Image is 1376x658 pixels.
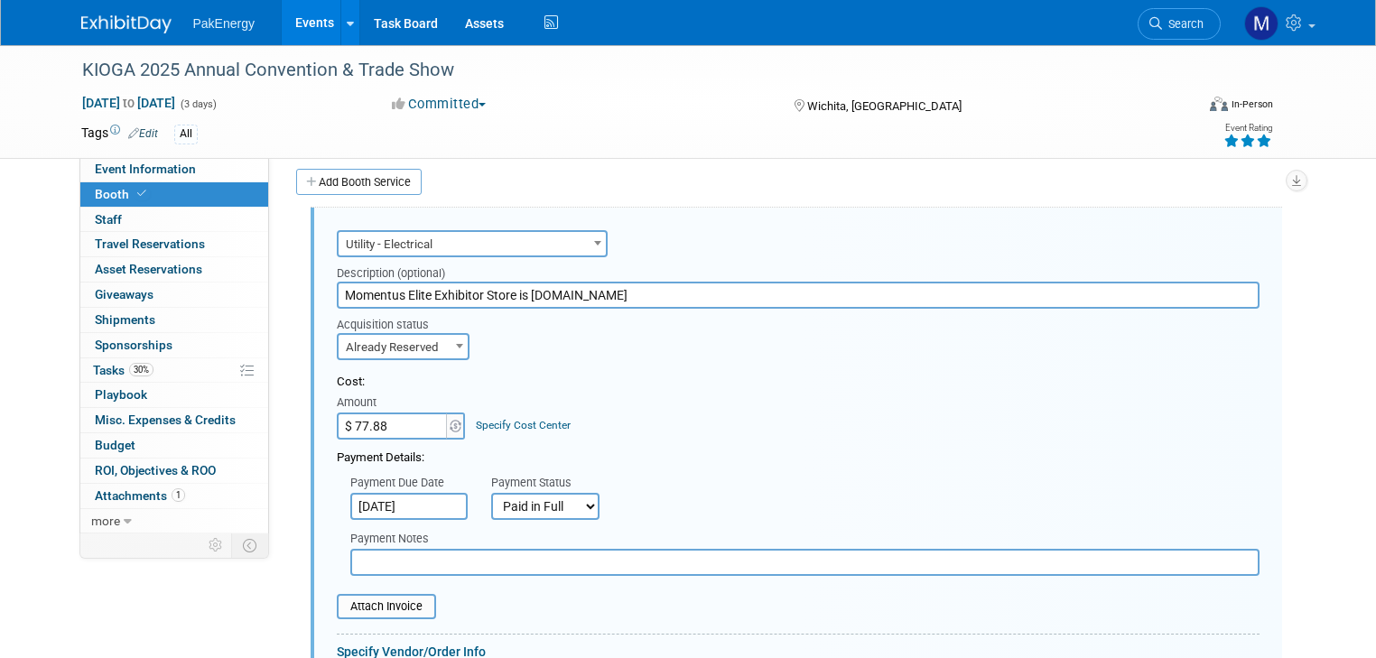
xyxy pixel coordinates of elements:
a: ROI, Objectives & ROO [80,459,268,483]
a: Add Booth Service [296,169,422,195]
a: Attachments1 [80,484,268,508]
a: Travel Reservations [80,232,268,256]
span: Utility - Electrical [337,230,608,257]
span: Budget [95,438,135,452]
a: Booth [80,182,268,207]
span: Sponsorships [95,338,172,352]
span: Utility - Electrical [339,232,606,257]
a: Event Information [80,157,268,181]
span: Wichita, [GEOGRAPHIC_DATA] [807,99,962,113]
span: Misc. Expenses & Credits [95,412,236,427]
span: Playbook [95,387,147,402]
span: Booth [95,187,150,201]
span: Search [1162,17,1204,31]
button: Committed [386,95,493,114]
div: Acquisition status [337,309,468,333]
span: 30% [129,363,153,376]
span: Attachments [95,488,185,503]
span: more [91,514,120,528]
a: Misc. Expenses & Credits [80,408,268,432]
div: Cost: [337,374,1260,391]
i: Booth reservation complete [137,189,146,199]
a: Shipments [80,308,268,332]
span: Asset Reservations [95,262,202,276]
div: Event Rating [1223,124,1272,133]
div: Payment Due Date [350,475,464,493]
div: All [174,125,198,144]
span: Giveaways [95,287,153,301]
a: Asset Reservations [80,257,268,282]
a: Budget [80,433,268,458]
span: Shipments [95,312,155,327]
a: Search [1138,8,1221,40]
td: Tags [81,124,158,144]
span: to [120,96,137,110]
a: Specify Cost Center [476,419,571,431]
div: Payment Status [491,475,612,493]
span: ROI, Objectives & ROO [95,463,216,477]
a: more [80,509,268,533]
div: Payment Notes [350,531,1260,549]
span: PakEnergy [193,16,255,31]
body: Rich Text Area. Press ALT-0 for help. [10,7,899,24]
div: KIOGA 2025 Annual Convention & Trade Show [76,54,1172,87]
span: Already Reserved [339,335,468,360]
img: Mary Walker [1244,6,1278,41]
span: Travel Reservations [95,236,205,251]
div: In-Person [1231,97,1273,111]
a: Playbook [80,383,268,407]
td: Personalize Event Tab Strip [200,533,232,557]
span: [DATE] [DATE] [81,95,176,111]
div: Amount [337,394,468,412]
div: Event Format [1097,94,1273,121]
span: Event Information [95,162,196,176]
a: Giveaways [80,283,268,307]
a: Staff [80,208,268,232]
a: Sponsorships [80,333,268,357]
div: Description (optional) [337,257,1260,282]
td: Toggle Event Tabs [231,533,268,557]
img: Format-Inperson.png [1210,97,1228,111]
span: 1 [172,488,185,502]
img: ExhibitDay [81,15,172,33]
a: Tasks30% [80,358,268,383]
span: Staff [95,212,122,227]
span: Tasks [93,363,153,377]
a: Edit [128,127,158,140]
span: Already Reserved [337,333,470,360]
span: (3 days) [179,98,217,110]
div: Payment Details: [337,440,1260,467]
